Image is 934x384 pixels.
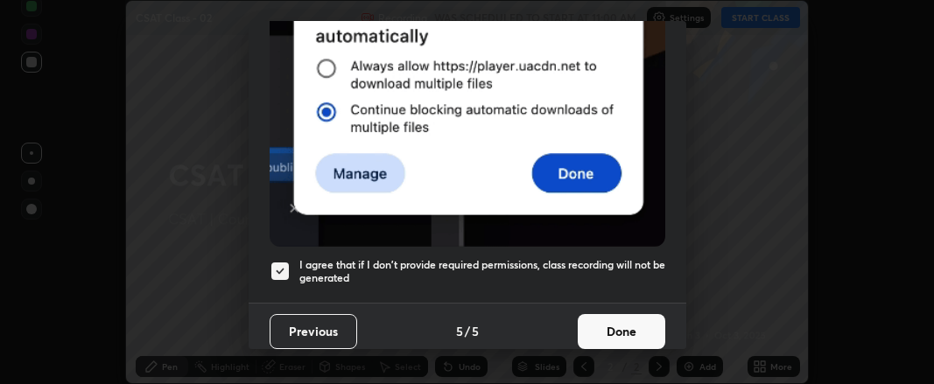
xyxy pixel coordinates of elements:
h4: 5 [472,322,479,340]
h4: 5 [456,322,463,340]
button: Done [578,314,665,349]
h5: I agree that if I don't provide required permissions, class recording will not be generated [299,258,665,285]
button: Previous [270,314,357,349]
h4: / [465,322,470,340]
